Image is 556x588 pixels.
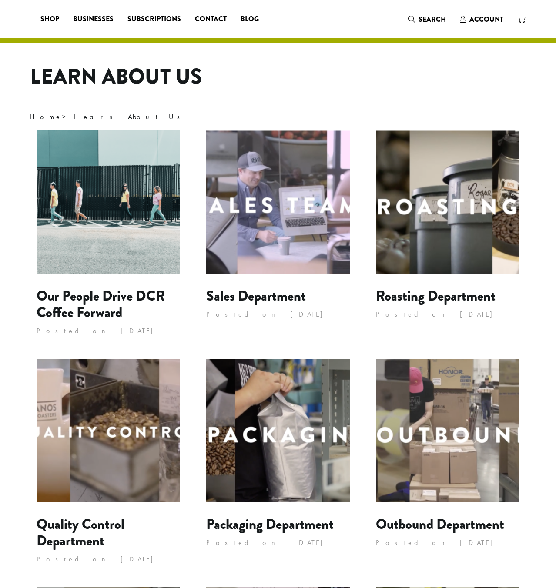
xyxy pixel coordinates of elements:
a: Quality Control Department [37,514,124,551]
span: Account [469,14,503,24]
a: Search [401,12,453,27]
span: Search [419,14,446,24]
a: Home [30,112,62,121]
a: Packaging Department [206,514,334,535]
span: Contact [195,14,227,25]
img: Sales Department [206,130,350,274]
img: Our People Drive DCR Coffee Forward [37,130,180,274]
h1: Learn About Us [30,64,526,90]
img: Packaging Department [206,359,350,502]
a: Roasting Department [376,286,496,306]
span: Learn About Us [74,112,186,121]
p: Posted on [DATE] [206,308,350,321]
span: > [30,112,186,121]
p: Posted on [DATE] [206,536,350,549]
img: Roasting Department [376,130,519,274]
p: Posted on [DATE] [376,536,519,549]
p: Posted on [DATE] [376,308,519,321]
span: Businesses [73,14,114,25]
span: Subscriptions [127,14,181,25]
p: Posted on [DATE] [37,553,180,566]
a: Our People Drive DCR Coffee Forward [37,286,165,323]
a: Sales Department [206,286,306,306]
img: Quality Control Department [37,359,180,502]
span: Shop [40,14,59,25]
img: Outbound Department [376,359,519,502]
p: Posted on [DATE] [37,324,180,337]
a: Shop [33,12,66,26]
a: Outbound Department [376,514,504,535]
span: Blog [241,14,259,25]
